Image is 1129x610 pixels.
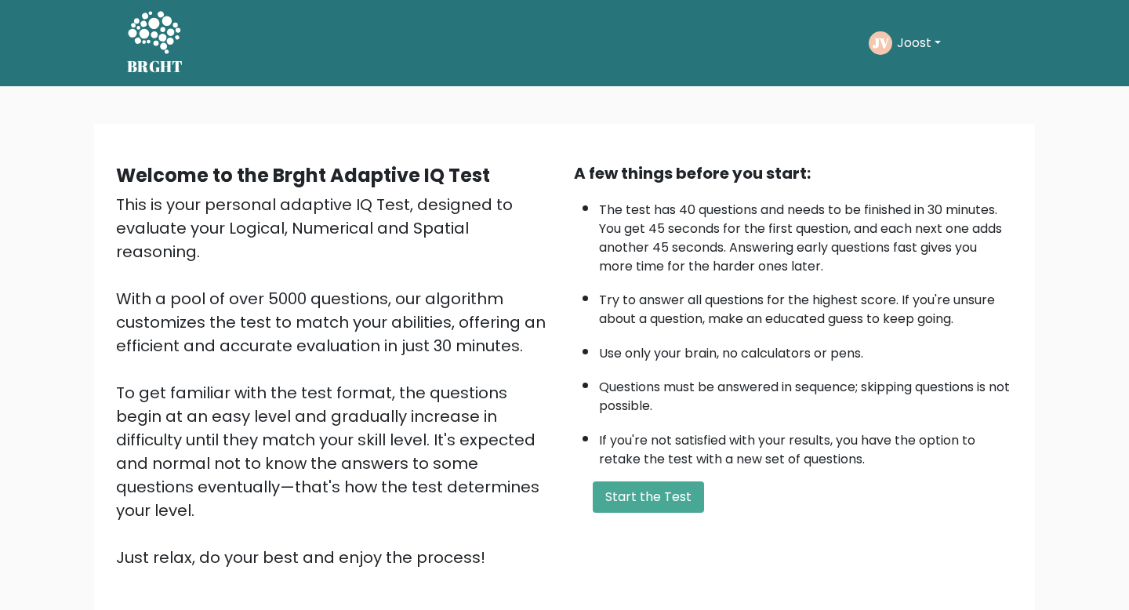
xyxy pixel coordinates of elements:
div: A few things before you start: [574,162,1013,185]
a: BRGHT [127,6,183,80]
li: If you're not satisfied with your results, you have the option to retake the test with a new set ... [599,423,1013,469]
b: Welcome to the Brght Adaptive IQ Test [116,162,490,188]
div: This is your personal adaptive IQ Test, designed to evaluate your Logical, Numerical and Spatial ... [116,193,555,569]
button: Start the Test [593,481,704,513]
li: Try to answer all questions for the highest score. If you're unsure about a question, make an edu... [599,283,1013,329]
h5: BRGHT [127,57,183,76]
li: Questions must be answered in sequence; skipping questions is not possible. [599,370,1013,416]
li: Use only your brain, no calculators or pens. [599,336,1013,363]
button: Joost [892,33,946,53]
text: JV [873,34,889,52]
li: The test has 40 questions and needs to be finished in 30 minutes. You get 45 seconds for the firs... [599,193,1013,276]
